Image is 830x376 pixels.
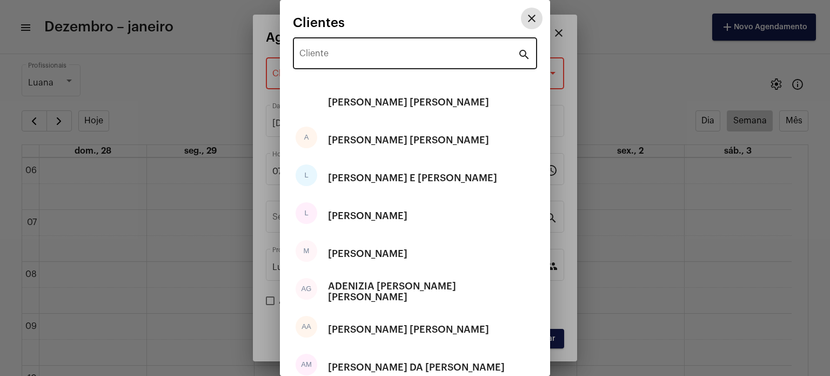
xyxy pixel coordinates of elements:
div: [PERSON_NAME] [PERSON_NAME] [328,313,489,346]
div: M [296,240,317,262]
div: [PERSON_NAME] [328,238,407,270]
div: A [296,127,317,148]
span: Clientes [293,16,345,30]
div: AM [296,354,317,375]
div: ADENIZIA [PERSON_NAME] [PERSON_NAME] [328,275,534,308]
div: L [296,202,317,224]
input: Pesquisar cliente [299,51,518,61]
div: [PERSON_NAME] [PERSON_NAME] [328,86,489,118]
mat-icon: search [518,48,531,61]
mat-icon: close [525,12,538,25]
div: [PERSON_NAME] [328,200,407,232]
div: [PERSON_NAME] E [PERSON_NAME] [328,162,497,194]
div: [PERSON_NAME] [PERSON_NAME] [328,124,489,156]
div: L [296,164,317,186]
div: AA [296,316,317,338]
div: AG [296,278,317,300]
